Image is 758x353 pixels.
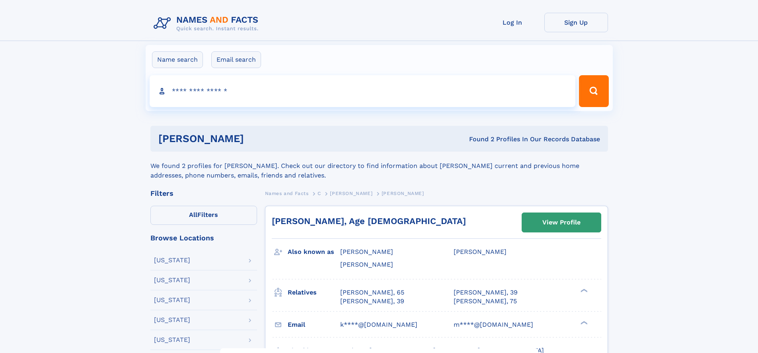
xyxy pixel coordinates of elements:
div: Browse Locations [150,234,257,242]
label: Name search [152,51,203,68]
div: ❯ [579,288,588,293]
a: View Profile [522,213,601,232]
div: [US_STATE] [154,297,190,303]
div: [US_STATE] [154,257,190,263]
div: Found 2 Profiles In Our Records Database [357,135,600,144]
label: Filters [150,206,257,225]
span: [PERSON_NAME] [454,248,507,255]
span: [PERSON_NAME] [340,261,393,268]
a: [PERSON_NAME], Age [DEMOGRAPHIC_DATA] [272,216,466,226]
a: [PERSON_NAME], 39 [340,297,404,306]
img: Logo Names and Facts [150,13,265,34]
a: Names and Facts [265,188,309,198]
input: search input [150,75,576,107]
a: [PERSON_NAME], 39 [454,288,518,297]
h3: Relatives [288,286,340,299]
a: Sign Up [544,13,608,32]
span: C [318,191,321,196]
h3: Email [288,318,340,332]
h3: Also known as [288,245,340,259]
div: [US_STATE] [154,337,190,343]
a: C [318,188,321,198]
label: Email search [211,51,261,68]
a: [PERSON_NAME], 75 [454,297,517,306]
div: Filters [150,190,257,197]
h1: [PERSON_NAME] [158,134,357,144]
div: We found 2 profiles for [PERSON_NAME]. Check out our directory to find information about [PERSON_... [150,152,608,180]
span: [PERSON_NAME] [330,191,372,196]
div: ❯ [579,320,588,325]
a: Log In [481,13,544,32]
div: [US_STATE] [154,277,190,283]
span: All [189,211,197,218]
button: Search Button [579,75,608,107]
span: [PERSON_NAME] [340,248,393,255]
span: [PERSON_NAME] [382,191,424,196]
div: View Profile [542,213,581,232]
div: [US_STATE] [154,317,190,323]
a: [PERSON_NAME] [330,188,372,198]
a: [PERSON_NAME], 65 [340,288,404,297]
